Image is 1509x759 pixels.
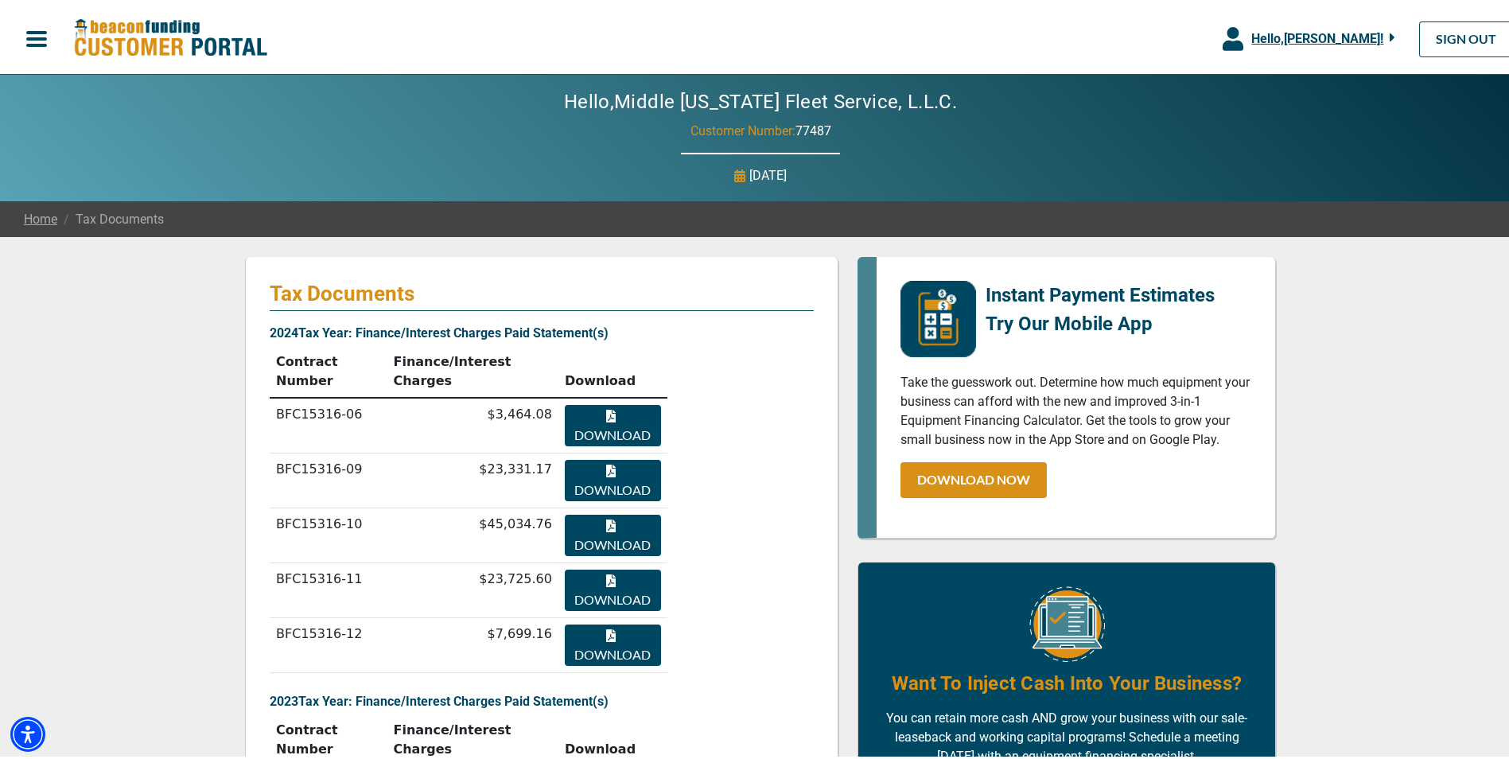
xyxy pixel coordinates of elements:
a: Home [24,207,57,226]
th: Contract Number [270,343,387,395]
h4: Want To Inject Cash Into Your Business? [892,667,1242,694]
p: Try Our Mobile App [986,306,1215,335]
p: Tax Documents [270,278,814,303]
td: $45,034.76 [387,505,558,560]
th: Download [558,343,667,395]
td: BFC15316-12 [270,615,387,670]
td: BFC15316-11 [270,560,387,615]
td: $7,699.16 [387,615,558,670]
td: $23,725.60 [387,560,558,615]
button: Download [565,402,661,443]
th: Finance/Interest Charges [387,343,558,395]
button: Download [565,512,661,553]
img: mobile-app-logo.png [900,278,976,354]
a: DOWNLOAD NOW [900,459,1047,495]
td: $23,331.17 [387,450,558,505]
td: BFC15316-06 [270,395,387,450]
button: Download [565,566,661,608]
h2: Hello, Middle [US_STATE] Fleet Service, L.L.C. [516,88,1005,111]
button: Download [565,457,661,498]
span: 77487 [795,120,831,135]
td: $3,464.08 [387,395,558,450]
img: Beacon Funding Customer Portal Logo [73,15,267,56]
td: BFC15316-09 [270,450,387,505]
p: Instant Payment Estimates [986,278,1215,306]
p: 2024 Tax Year: Finance/Interest Charges Paid Statement(s) [270,321,814,340]
p: Take the guesswork out. Determine how much equipment your business can afford with the new and im... [900,370,1251,446]
span: Customer Number: [690,120,795,135]
p: 2023 Tax Year: Finance/Interest Charges Paid Statement(s) [270,689,814,708]
div: Accessibility Menu [10,714,45,749]
span: Tax Documents [57,207,164,226]
span: Hello, [PERSON_NAME] ! [1251,28,1383,43]
img: Equipment Financing Online Image [1029,583,1105,659]
p: [DATE] [749,163,787,182]
button: Download [565,621,661,663]
td: BFC15316-10 [270,505,387,560]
